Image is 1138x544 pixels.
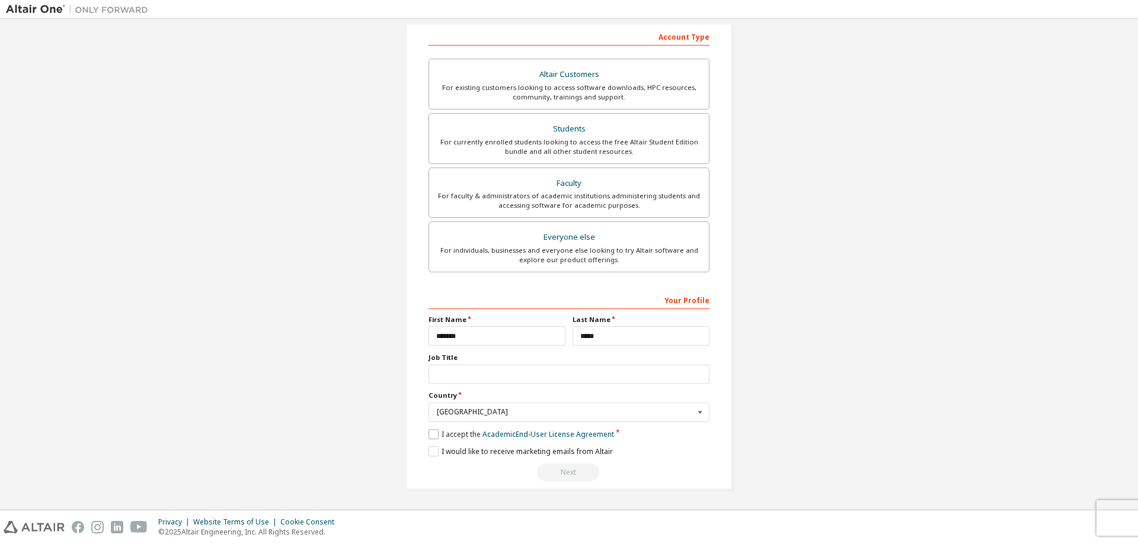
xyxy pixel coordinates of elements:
[436,137,702,156] div: For currently enrolled students looking to access the free Altair Student Edition bundle and all ...
[436,229,702,246] div: Everyone else
[437,408,695,416] div: [GEOGRAPHIC_DATA]
[193,517,280,527] div: Website Terms of Use
[429,391,709,400] label: Country
[6,4,154,15] img: Altair One
[429,429,614,439] label: I accept the
[436,191,702,210] div: For faculty & administrators of academic institutions administering students and accessing softwa...
[436,175,702,192] div: Faculty
[429,290,709,309] div: Your Profile
[573,315,709,324] label: Last Name
[436,83,702,102] div: For existing customers looking to access software downloads, HPC resources, community, trainings ...
[4,521,65,533] img: altair_logo.svg
[280,517,341,527] div: Cookie Consent
[158,527,341,537] p: © 2025 Altair Engineering, Inc. All Rights Reserved.
[436,246,702,265] div: For individuals, businesses and everyone else looking to try Altair software and explore our prod...
[72,521,84,533] img: facebook.svg
[429,27,709,46] div: Account Type
[436,121,702,137] div: Students
[429,463,709,481] div: Read and acccept EULA to continue
[436,66,702,83] div: Altair Customers
[111,521,123,533] img: linkedin.svg
[429,446,613,456] label: I would like to receive marketing emails from Altair
[130,521,148,533] img: youtube.svg
[429,315,565,324] label: First Name
[482,429,614,439] a: Academic End-User License Agreement
[158,517,193,527] div: Privacy
[429,353,709,362] label: Job Title
[91,521,104,533] img: instagram.svg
